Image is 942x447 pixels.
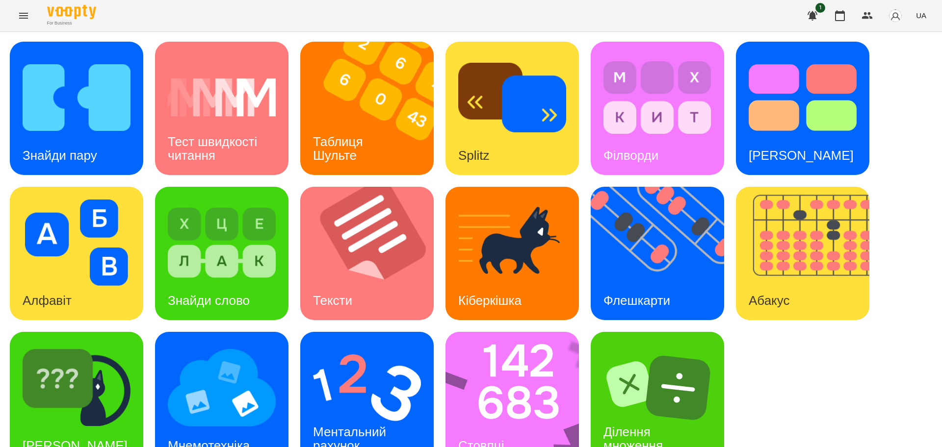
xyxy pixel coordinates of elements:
[12,4,35,27] button: Menu
[736,187,882,320] img: Абакус
[749,293,789,308] h3: Абакус
[300,187,446,320] img: Тексти
[23,148,97,163] h3: Знайди пару
[168,345,276,431] img: Мнемотехніка
[23,54,131,141] img: Знайди пару
[47,20,96,26] span: For Business
[591,187,736,320] img: Флешкарти
[815,3,825,13] span: 1
[313,134,366,162] h3: Таблиця Шульте
[912,6,930,25] button: UA
[168,134,261,162] h3: Тест швидкості читання
[23,293,72,308] h3: Алфавіт
[445,42,579,175] a: SplitzSplitz
[889,9,902,23] img: avatar_s.png
[916,10,926,21] span: UA
[23,345,131,431] img: Знайди Кіберкішку
[168,54,276,141] img: Тест швидкості читання
[603,345,711,431] img: Ділення множення
[300,42,446,175] img: Таблиця Шульте
[603,54,711,141] img: Філворди
[300,42,434,175] a: Таблиця ШультеТаблиця Шульте
[591,187,724,320] a: ФлешкартиФлешкарти
[603,293,670,308] h3: Флешкарти
[458,148,490,163] h3: Splitz
[591,42,724,175] a: ФілвордиФілворди
[736,42,869,175] a: Тест Струпа[PERSON_NAME]
[168,199,276,286] img: Знайди слово
[47,5,96,19] img: Voopty Logo
[10,42,143,175] a: Знайди паруЗнайди пару
[603,148,658,163] h3: Філворди
[458,199,566,286] img: Кіберкішка
[155,187,288,320] a: Знайди словоЗнайди слово
[168,293,250,308] h3: Знайди слово
[749,54,857,141] img: Тест Струпа
[313,293,352,308] h3: Тексти
[736,187,869,320] a: АбакусАбакус
[458,293,522,308] h3: Кіберкішка
[749,148,854,163] h3: [PERSON_NAME]
[313,345,421,431] img: Ментальний рахунок
[23,199,131,286] img: Алфавіт
[155,42,288,175] a: Тест швидкості читанняТест швидкості читання
[458,54,566,141] img: Splitz
[445,187,579,320] a: КіберкішкаКіберкішка
[10,187,143,320] a: АлфавітАлфавіт
[300,187,434,320] a: ТекстиТексти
